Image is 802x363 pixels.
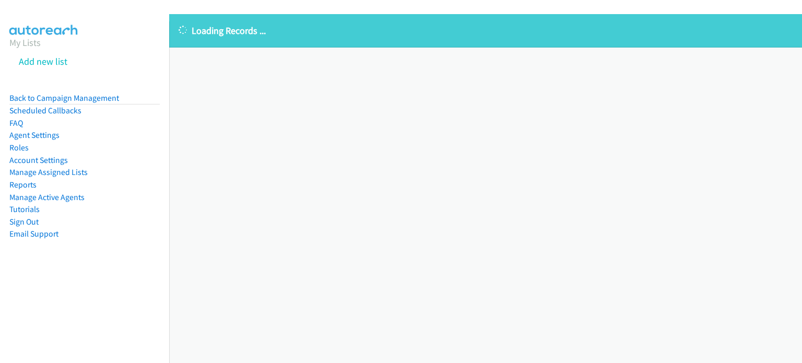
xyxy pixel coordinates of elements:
[9,93,119,103] a: Back to Campaign Management
[9,229,58,239] a: Email Support
[9,155,68,165] a: Account Settings
[9,118,23,128] a: FAQ
[9,180,37,190] a: Reports
[19,55,67,67] a: Add new list
[9,130,60,140] a: Agent Settings
[9,204,40,214] a: Tutorials
[9,143,29,153] a: Roles
[179,24,793,38] p: Loading Records ...
[9,167,88,177] a: Manage Assigned Lists
[9,106,81,115] a: Scheduled Callbacks
[9,37,41,49] a: My Lists
[9,217,39,227] a: Sign Out
[9,192,85,202] a: Manage Active Agents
